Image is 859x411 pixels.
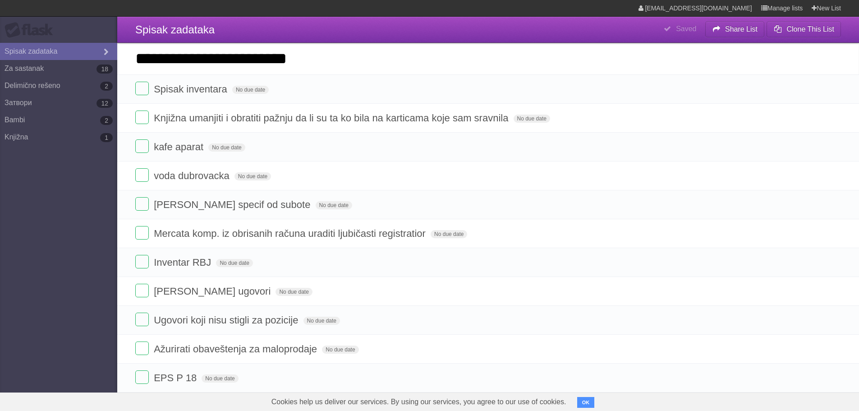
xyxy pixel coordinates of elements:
span: No due date [276,288,312,296]
span: Spisak inventara [154,83,230,95]
span: No due date [303,317,340,325]
span: [PERSON_NAME] ugovori [154,286,273,297]
span: No due date [514,115,550,123]
span: Ažurirati obaveštenja za maloprodaje [154,343,319,355]
span: No due date [232,86,269,94]
label: Done [135,255,149,268]
b: Saved [676,25,696,32]
div: Flask [5,22,59,38]
label: Done [135,139,149,153]
b: 2 [100,82,113,91]
b: Share List [725,25,758,33]
span: No due date [234,172,271,180]
label: Done [135,111,149,124]
b: 1 [100,133,113,142]
span: No due date [322,346,358,354]
span: voda dubrovacka [154,170,232,181]
label: Done [135,197,149,211]
span: Inventar RBJ [154,257,213,268]
button: Share List [705,21,765,37]
button: OK [577,397,595,408]
label: Done [135,168,149,182]
b: Clone This List [786,25,834,33]
label: Done [135,342,149,355]
label: Done [135,226,149,240]
span: Knjižna umanjiti i obratiti pažnju da li su ta ko bila na karticama koje sam sravnila [154,112,510,124]
span: kafe aparat [154,141,206,152]
span: Mercata komp. iz obrisanih računa uraditi ljubičasti registratior [154,228,428,239]
label: Done [135,284,149,297]
label: Done [135,82,149,95]
span: Spisak zadataka [135,23,215,36]
span: No due date [202,374,238,383]
span: EPS P 18 [154,372,199,383]
span: No due date [316,201,352,209]
span: Cookies help us deliver our services. By using our services, you agree to our use of cookies. [262,393,575,411]
label: Done [135,313,149,326]
b: 18 [96,65,113,74]
span: Ugovori koji nisu stigli za pozicije [154,314,300,326]
b: 2 [100,116,113,125]
b: 12 [96,99,113,108]
label: Done [135,370,149,384]
span: No due date [208,143,245,152]
span: No due date [216,259,253,267]
span: No due date [431,230,467,238]
span: [PERSON_NAME] specif od subote [154,199,312,210]
button: Clone This List [767,21,841,37]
